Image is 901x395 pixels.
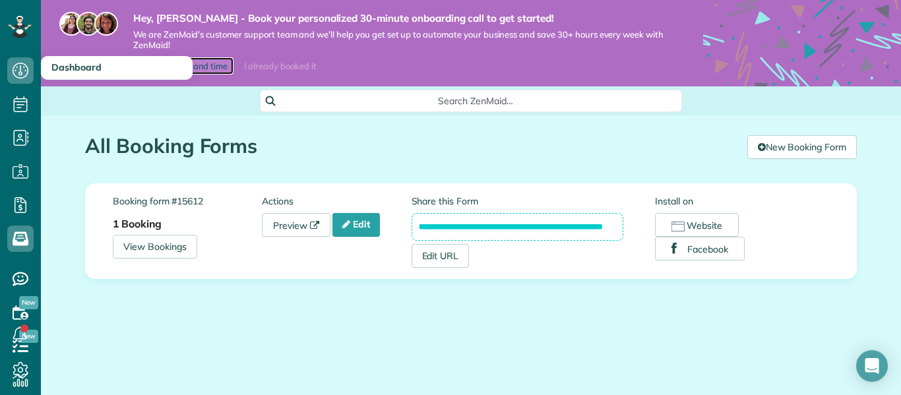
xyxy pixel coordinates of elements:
[856,350,888,382] div: Open Intercom Messenger
[332,213,380,237] a: Edit
[113,217,162,230] strong: 1 Booking
[94,12,118,36] img: michelle-19f622bdf1676172e81f8f8fba1fb50e276960ebfe0243fe18214015130c80e4.jpg
[747,135,857,159] a: New Booking Form
[655,195,829,208] label: Install on
[113,195,262,208] label: Booking form #15612
[133,29,664,51] span: We are ZenMaid’s customer support team and we’ll help you get set up to automate your business an...
[113,235,197,258] a: View Bookings
[412,195,624,208] label: Share this Form
[262,213,330,237] a: Preview
[77,12,100,36] img: jorge-587dff0eeaa6aab1f244e6dc62b8924c3b6ad411094392a53c71c6c4a576187d.jpg
[655,237,745,260] button: Facebook
[236,58,324,75] div: I already booked it
[59,12,83,36] img: maria-72a9807cf96188c08ef61303f053569d2e2a8a1cde33d635c8a3ac13582a053d.jpg
[262,195,411,208] label: Actions
[133,12,664,25] strong: Hey, [PERSON_NAME] - Book your personalized 30-minute onboarding call to get started!
[85,135,737,157] h1: All Booking Forms
[51,61,102,73] span: Dashboard
[412,244,470,268] a: Edit URL
[19,296,38,309] span: New
[655,213,739,237] button: Website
